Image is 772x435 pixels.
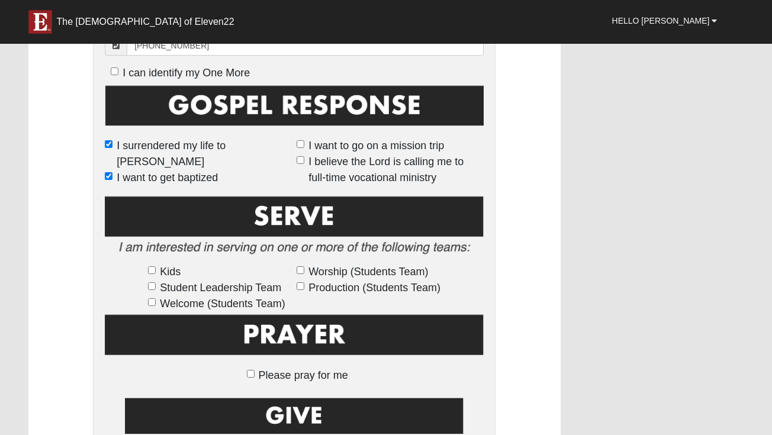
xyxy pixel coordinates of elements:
[105,140,112,148] input: I surrendered my life to [PERSON_NAME]
[160,264,181,280] span: Kids
[148,298,156,306] input: Welcome (Students Team)
[297,156,304,164] input: I believe the Lord is calling me to full-time vocational ministry
[247,370,255,378] input: Please pray for me
[111,67,118,75] input: I can identify my One More
[259,369,348,381] span: Please pray for me
[57,16,234,28] div: The [DEMOGRAPHIC_DATA] of Eleven22
[105,83,484,136] img: GospelResponseBLK.png
[20,4,243,34] a: The [DEMOGRAPHIC_DATA] of Eleven22
[308,280,440,296] span: Production (Students Team)
[105,312,484,365] img: Prayer.png
[117,138,292,170] span: I surrendered my life to [PERSON_NAME]
[160,280,281,296] span: Student Leadership Team
[297,282,304,290] input: Production (Students Team)
[612,16,710,25] span: Hello [PERSON_NAME]
[105,194,484,262] img: Serve2.png
[160,296,285,312] span: Welcome (Students Team)
[28,10,52,34] img: E-icon-fireweed-White-TM.png
[123,67,250,79] span: I can identify my One More
[297,140,304,148] input: I want to go on a mission trip
[308,154,484,186] span: I believe the Lord is calling me to full-time vocational ministry
[117,170,218,186] span: I want to get baptized
[148,266,156,274] input: Kids
[308,138,444,154] span: I want to go on a mission trip
[308,264,428,280] span: Worship (Students Team)
[148,282,156,290] input: Student Leadership Team
[297,266,304,274] input: Worship (Students Team)
[603,6,726,36] a: Hello [PERSON_NAME]
[105,172,112,180] input: I want to get baptized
